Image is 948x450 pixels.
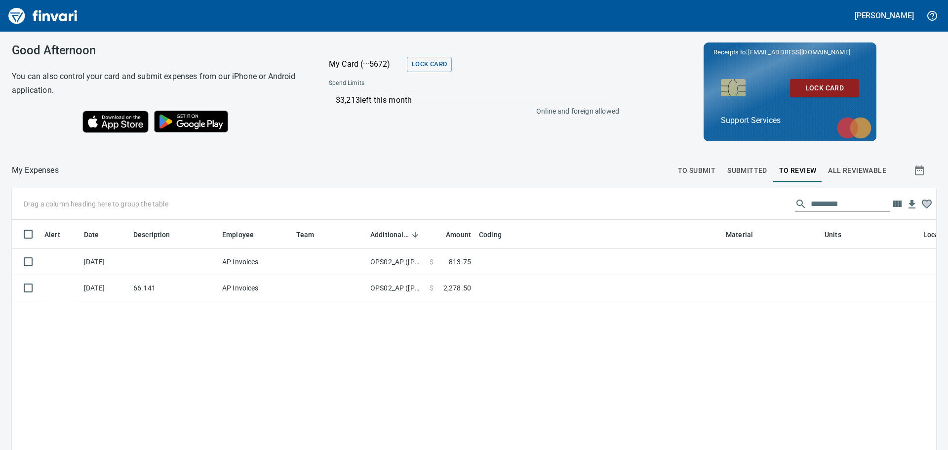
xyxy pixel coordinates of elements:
[12,164,59,176] nav: breadcrumb
[747,47,851,57] span: [EMAIL_ADDRESS][DOMAIN_NAME]
[321,106,619,116] p: Online and foreign allowed
[12,164,59,176] p: My Expenses
[446,229,471,241] span: Amount
[80,275,129,301] td: [DATE]
[905,159,936,182] button: Show transactions within a particular date range
[726,229,766,241] span: Material
[12,70,304,97] h6: You can also control your card and submit expenses from our iPhone or Android application.
[370,229,409,241] span: Additional Reviewer
[370,229,422,241] span: Additional Reviewer
[713,47,867,57] p: Receipts to:
[336,94,614,106] p: $3,213 left this month
[412,59,447,70] span: Lock Card
[84,229,99,241] span: Date
[366,249,426,275] td: OPS02_AP ([PERSON_NAME], [PERSON_NAME], [PERSON_NAME], [PERSON_NAME])
[825,229,841,241] span: Units
[366,275,426,301] td: OPS02_AP ([PERSON_NAME], [PERSON_NAME], [PERSON_NAME], [PERSON_NAME])
[479,229,502,241] span: Coding
[407,57,452,72] button: Lock Card
[449,257,471,267] span: 813.75
[218,249,292,275] td: AP Invoices
[82,111,149,133] img: Download on the App Store
[905,197,919,212] button: Download table
[44,229,73,241] span: Alert
[433,229,471,241] span: Amount
[80,249,129,275] td: [DATE]
[852,8,916,23] button: [PERSON_NAME]
[919,197,934,211] button: Column choices favorited. Click to reset to default
[84,229,112,241] span: Date
[129,275,218,301] td: 66.141
[133,229,170,241] span: Description
[678,164,716,177] span: To Submit
[890,197,905,211] button: Choose columns to display
[218,275,292,301] td: AP Invoices
[222,229,267,241] span: Employee
[329,79,491,88] span: Spend Limits
[727,164,767,177] span: Submitted
[855,10,914,21] h5: [PERSON_NAME]
[6,4,80,28] img: Finvari
[24,199,168,209] p: Drag a column heading here to group the table
[779,164,817,177] span: To Review
[832,112,876,144] img: mastercard.svg
[12,43,304,57] h3: Good Afternoon
[828,164,886,177] span: All Reviewable
[133,229,183,241] span: Description
[798,82,851,94] span: Lock Card
[296,229,315,241] span: Team
[296,229,327,241] span: Team
[44,229,60,241] span: Alert
[329,58,403,70] p: My Card (···5672)
[149,105,234,138] img: Get it on Google Play
[479,229,514,241] span: Coding
[443,283,471,293] span: 2,278.50
[790,79,859,97] button: Lock Card
[726,229,753,241] span: Material
[430,257,434,267] span: $
[825,229,854,241] span: Units
[222,229,254,241] span: Employee
[430,283,434,293] span: $
[721,115,859,126] p: Support Services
